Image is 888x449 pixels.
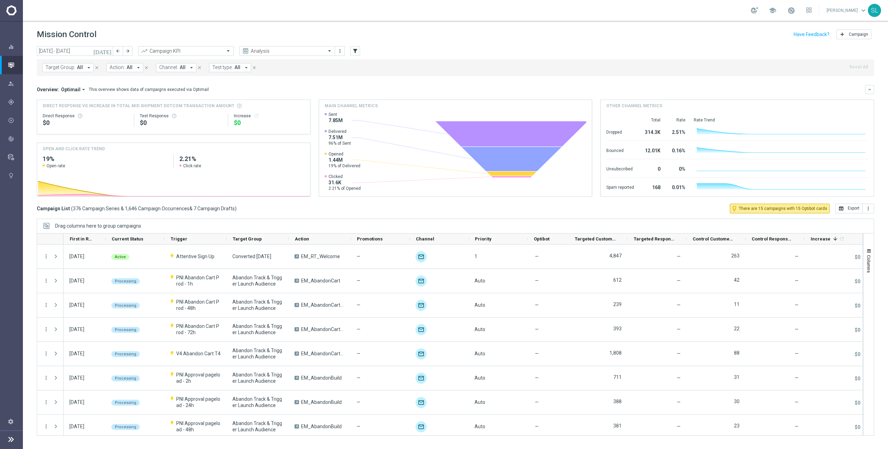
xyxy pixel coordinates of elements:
[37,46,113,56] input: Select date range
[127,65,133,70] span: All
[795,399,799,405] span: —
[734,374,740,380] label: 31
[116,49,120,53] i: arrow_back
[140,113,222,119] div: Test Response
[8,154,23,160] div: Data Studio
[176,396,221,408] span: PNI Approval pageload - 24h
[176,253,214,260] span: Attentive Sign Up
[606,163,634,174] div: Unsubscribed
[535,302,539,308] span: —
[43,350,49,357] i: more_vert
[301,278,340,284] span: EM_AbandonCart
[642,126,660,137] div: 314.3K
[55,223,141,229] div: Row Groups
[232,299,283,311] span: Abandon Track & Trigger Launch Audience
[352,48,358,54] i: filter_alt
[731,205,737,212] i: lightbulb_outline
[694,117,868,123] div: Rate Trend
[197,65,202,70] i: close
[795,375,799,381] span: —
[140,119,222,127] div: $0
[8,117,14,124] i: play_circle_outline
[693,236,734,242] span: Control Customers
[8,172,14,179] i: lightbulb
[294,254,299,259] span: A
[475,302,485,308] span: Auto
[734,325,740,332] label: 22
[328,174,361,179] span: Clicked
[739,205,827,212] span: There are 15 campaigns with 15 Optibot cards
[8,99,23,105] div: Plan
[866,255,872,273] span: Columns
[46,163,65,169] span: Open rate
[855,351,860,357] p: $0
[43,399,49,405] button: more_vert
[69,278,84,284] div: 11 Aug 2025, Monday
[734,277,740,283] label: 42
[8,136,23,142] div: track_changes Analyze
[8,118,23,123] button: play_circle_outline Execute
[254,113,259,119] button: refresh
[328,179,361,186] span: 31.6K
[94,64,100,71] button: close
[677,399,681,405] span: —
[642,144,660,155] div: 12.01K
[475,254,477,259] span: 1
[609,350,622,356] label: 1,808
[642,117,660,123] div: Total
[416,251,427,262] div: Optimail
[475,327,485,332] span: Auto
[795,278,799,283] span: —
[416,300,427,311] img: Optimail
[535,399,539,405] span: —
[43,253,49,260] i: more_vert
[835,204,863,213] button: open_in_browser Export
[328,141,351,146] span: 96% of Sent
[45,65,75,70] span: Target Group:
[301,399,342,405] span: EM_AbandonBuild
[86,65,92,71] i: arrow_drop_down
[325,103,378,109] h4: Main channel metrics
[826,5,868,16] a: [PERSON_NAME]keyboard_arrow_down
[8,44,23,50] div: equalizer Dashboard
[416,324,427,335] div: Optimail
[734,398,740,405] label: 30
[235,205,237,212] span: )
[111,326,140,333] colored-tag: Processing
[613,301,622,307] label: 239
[301,375,342,381] span: EM_AbandonBuild
[115,255,126,259] span: Active
[106,63,143,72] button: Action: All arrow_drop_down
[111,350,140,357] colored-tag: Processing
[855,278,860,285] p: $0
[838,235,845,243] span: Calculate column
[535,350,539,357] span: —
[294,376,299,380] span: A
[328,134,351,141] span: 7.51M
[642,181,660,192] div: 168
[350,46,360,56] button: filter_alt
[838,206,844,211] i: open_in_browser
[252,65,257,70] i: close
[294,351,299,356] span: A
[328,112,343,117] span: Sent
[180,65,186,70] span: All
[234,65,240,70] span: All
[156,63,196,72] button: Channel: All arrow_drop_down
[328,129,351,134] span: Delivered
[416,373,427,384] img: Optimail
[795,254,799,259] span: —
[328,157,360,163] span: 1.44M
[176,299,221,311] span: PNI Abandon Cart Prod - 48h
[55,223,141,229] span: Drag columns here to group campaigns
[634,236,675,242] span: Targeted Response Rate
[80,86,87,93] i: arrow_drop_down
[243,65,249,71] i: arrow_drop_down
[8,81,23,86] div: person_search Explore
[294,279,299,283] span: A
[357,278,360,284] span: —
[43,155,168,163] h2: 19%
[669,126,685,137] div: 2.51%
